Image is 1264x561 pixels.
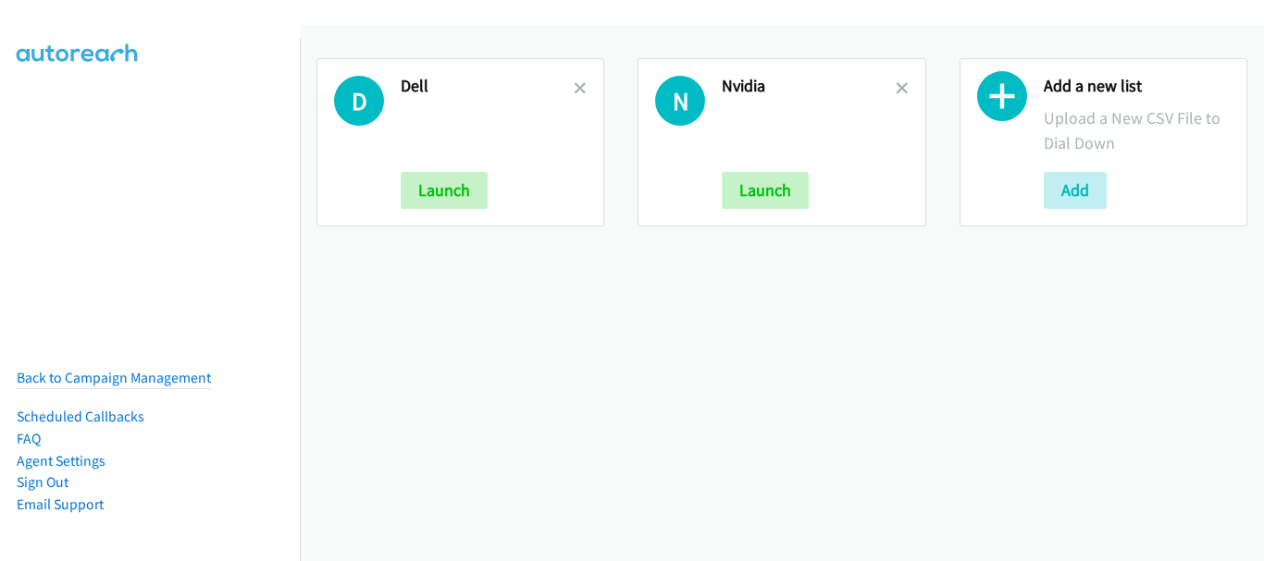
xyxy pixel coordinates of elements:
[17,452,105,470] a: Agent Settings
[1044,105,1230,155] p: Upload a New CSV File to Dial Down
[17,408,144,425] a: Scheduled Callbacks
[17,430,41,447] a: FAQ
[401,172,488,209] button: Launch
[722,76,895,97] h2: Nvidia
[1044,76,1230,97] h2: Add a new list
[334,76,384,126] h1: D
[1044,172,1107,209] button: Add
[17,369,211,386] a: Back to Campaign Management
[655,76,705,126] h1: N
[401,76,574,97] h2: Dell
[722,172,809,209] button: Launch
[17,473,68,491] a: Sign Out
[17,495,104,513] a: Email Support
